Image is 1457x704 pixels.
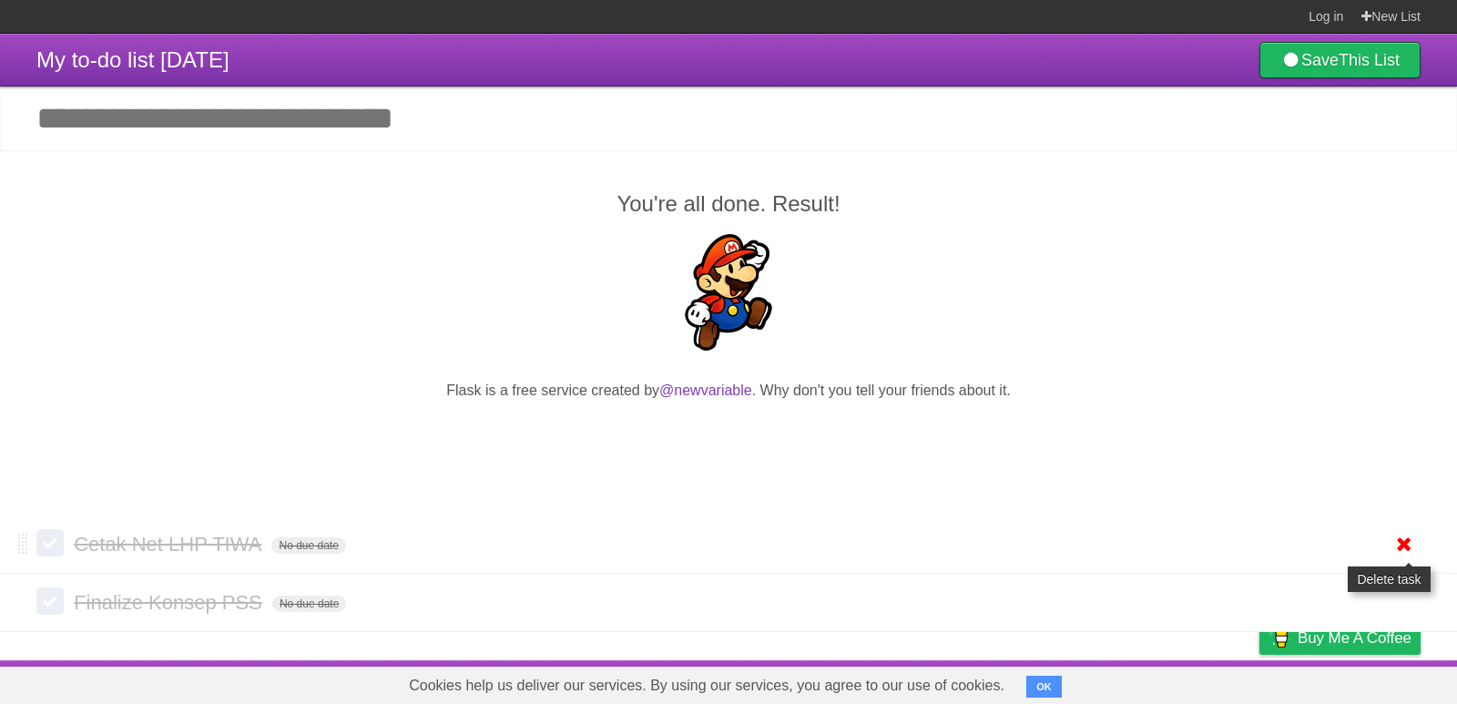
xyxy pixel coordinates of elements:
img: Buy me a coffee [1269,622,1293,653]
a: Developers [1077,665,1151,699]
span: No due date [271,537,345,554]
h2: You're all done. Result! [36,188,1421,220]
a: Buy me a coffee [1259,621,1421,655]
b: This List [1339,51,1400,69]
span: Finalize Konsep PSS [74,591,267,614]
a: @newvariable [659,383,752,398]
label: Done [36,587,64,615]
a: Suggest a feature [1306,665,1421,699]
span: No due date [272,596,346,612]
label: Done [36,529,64,556]
img: Super Mario [670,234,787,351]
span: My to-do list [DATE] [36,47,229,72]
a: About [1017,665,1055,699]
p: Flask is a free service created by . Why don't you tell your friends about it. [36,380,1421,402]
a: Terms [1174,665,1214,699]
a: SaveThis List [1259,42,1421,78]
button: OK [1026,676,1062,698]
span: Cetak Net LHP TIWA [74,533,266,556]
iframe: X Post Button [696,424,761,450]
span: Buy me a coffee [1298,622,1411,654]
span: Cookies help us deliver our services. By using our services, you agree to our use of cookies. [391,668,1023,704]
a: Privacy [1236,665,1283,699]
